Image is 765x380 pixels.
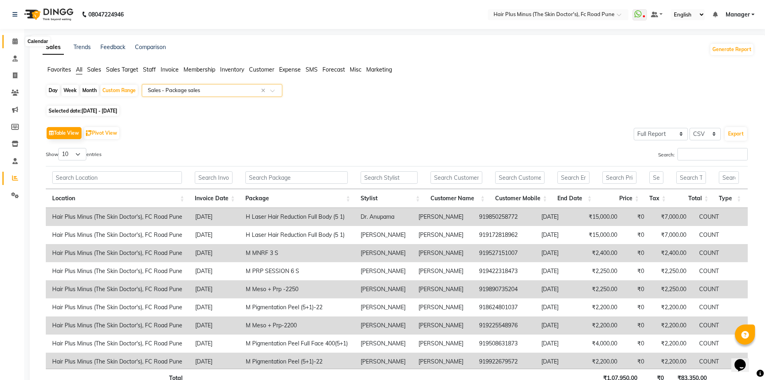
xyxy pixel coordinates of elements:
[473,280,535,298] td: 919890735204
[651,244,693,262] td: ₹2,400.00
[693,298,725,316] td: COUNT
[535,280,577,298] td: [DATE]
[189,280,239,298] td: [DATE]
[596,189,643,208] th: Price: activate to sort column ascending
[624,280,651,298] td: ₹0
[725,208,764,226] td: 6
[624,335,651,353] td: ₹0
[651,280,693,298] td: ₹2,250.00
[188,189,239,208] th: Invoice Date: activate to sort column ascending
[100,85,138,96] div: Custom Range
[693,353,725,371] td: COUNT
[354,244,412,262] td: [PERSON_NAME]
[495,171,545,184] input: Search Customer Mobile
[135,43,166,51] a: Comparison
[557,171,589,184] input: Search End Date
[602,171,637,184] input: Search Price
[693,208,725,226] td: COUNT
[677,148,748,160] input: Search:
[249,66,274,73] span: Customer
[577,262,624,280] td: ₹2,250.00
[354,208,412,226] td: Dr. Anupama
[354,226,412,244] td: [PERSON_NAME]
[306,66,318,73] span: SMS
[577,244,624,262] td: ₹2,400.00
[239,316,354,335] td: M Meso + Prp-2200
[106,66,138,73] span: Sales Target
[412,208,473,226] td: [PERSON_NAME]
[430,171,483,184] input: Search Customer Name
[189,353,239,371] td: [DATE]
[189,226,239,244] td: [DATE]
[726,10,750,19] span: Manager
[693,335,725,353] td: COUNT
[354,316,412,335] td: [PERSON_NAME]
[577,208,624,226] td: ₹15,000.00
[577,280,624,298] td: ₹2,250.00
[87,66,101,73] span: Sales
[624,226,651,244] td: ₹0
[189,316,239,335] td: [DATE]
[535,335,577,353] td: [DATE]
[143,66,156,73] span: Staff
[412,226,473,244] td: [PERSON_NAME]
[46,335,189,353] td: Hair Plus Minus (The Skin Doctor's), FC Road Pune
[239,189,354,208] th: Package: activate to sort column ascending
[535,226,577,244] td: [DATE]
[220,66,244,73] span: Inventory
[189,262,239,280] td: [DATE]
[47,66,71,73] span: Favorites
[100,43,125,51] a: Feedback
[473,244,535,262] td: 919527151007
[712,189,745,208] th: Type: activate to sort column ascending
[535,244,577,262] td: [DATE]
[46,353,189,371] td: Hair Plus Minus (The Skin Doctor's), FC Road Pune
[322,66,345,73] span: Forecast
[279,66,301,73] span: Expense
[239,298,354,316] td: M Pigmentation Peel (5+1)-22
[624,244,651,262] td: ₹0
[245,171,348,184] input: Search Package
[239,262,354,280] td: M PRP SESSION 6 S
[424,189,489,208] th: Customer Name: activate to sort column ascending
[354,280,412,298] td: [PERSON_NAME]
[649,171,663,184] input: Search Tax
[473,335,535,353] td: 919508631873
[58,148,86,160] select: Showentries
[651,226,693,244] td: ₹7,000.00
[651,262,693,280] td: ₹2,250.00
[725,262,764,280] td: 6
[46,244,189,262] td: Hair Plus Minus (The Skin Doctor's), FC Road Pune
[46,226,189,244] td: Hair Plus Minus (The Skin Doctor's), FC Road Pune
[261,86,268,95] span: Clear all
[577,316,624,335] td: ₹2,200.00
[725,280,764,298] td: 6
[577,353,624,371] td: ₹2,200.00
[76,66,82,73] span: All
[725,353,764,371] td: 6
[239,280,354,298] td: M Meso + Prp -2250
[354,189,424,208] th: Stylist: activate to sort column ascending
[239,226,354,244] td: H Laser Hair Reduction Full Body (5 1)
[47,106,119,116] span: Selected date:
[412,316,473,335] td: [PERSON_NAME]
[535,262,577,280] td: [DATE]
[52,171,182,184] input: Search Location
[473,298,535,316] td: 918624801037
[651,208,693,226] td: ₹7,000.00
[412,353,473,371] td: [PERSON_NAME]
[239,353,354,371] td: M Pigmentation Peel (5+1)-22
[693,316,725,335] td: COUNT
[719,171,738,184] input: Search Type
[676,171,706,184] input: Search Total
[577,226,624,244] td: ₹15,000.00
[47,85,60,96] div: Day
[86,130,92,136] img: pivot.png
[412,298,473,316] td: [PERSON_NAME]
[161,66,179,73] span: Invoice
[88,3,124,26] b: 08047224946
[473,262,535,280] td: 919422318473
[670,189,712,208] th: Total: activate to sort column ascending
[47,127,82,139] button: Table View
[693,262,725,280] td: COUNT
